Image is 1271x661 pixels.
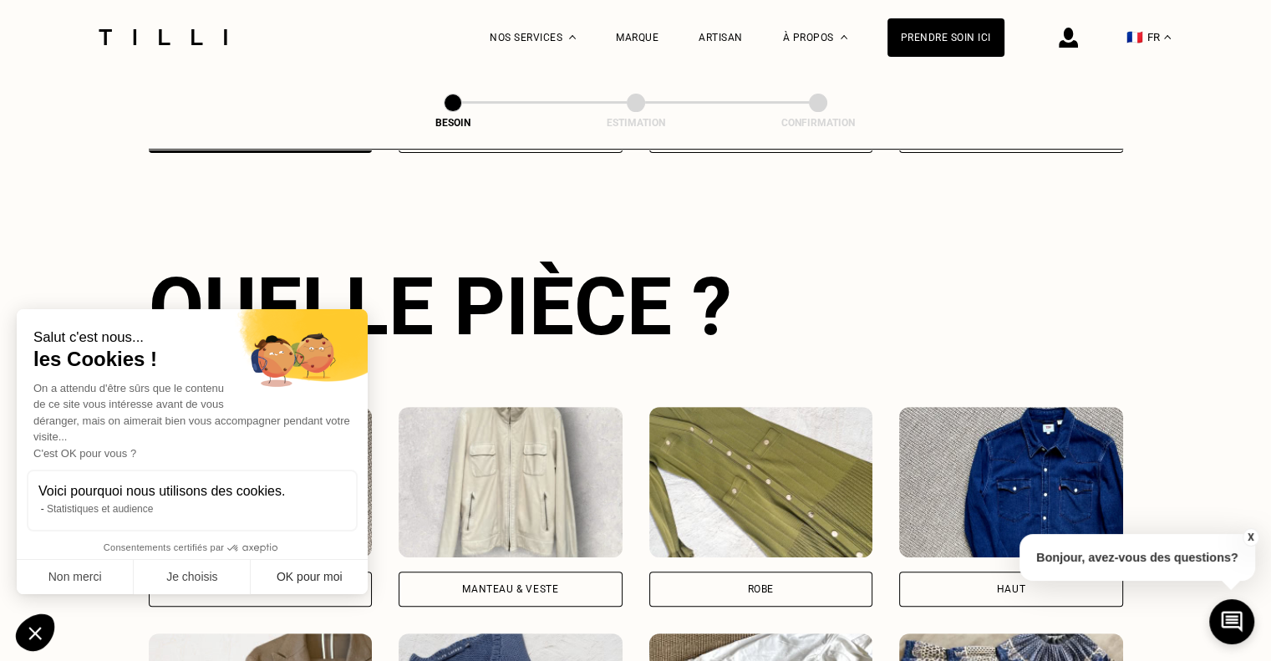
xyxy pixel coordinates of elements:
img: Tilli retouche votre Manteau & Veste [399,407,623,557]
span: 🇫🇷 [1126,29,1143,45]
img: Tilli retouche votre Robe [649,407,873,557]
a: Artisan [699,32,743,43]
div: Manteau & Veste [462,584,558,594]
img: menu déroulant [1164,35,1171,39]
div: Pantalon [232,584,288,594]
img: icône connexion [1059,28,1078,48]
div: Confirmation [735,117,902,129]
div: Besoin [369,117,536,129]
img: Menu déroulant à propos [841,35,847,39]
a: Prendre soin ici [887,18,1004,57]
img: Logo du service de couturière Tilli [93,29,233,45]
p: Bonjour, avez-vous des questions? [1019,534,1255,581]
a: Marque [616,32,658,43]
div: Haut [997,584,1025,594]
img: Menu déroulant [569,35,576,39]
div: Quelle pièce ? [149,260,1123,353]
button: X [1242,528,1258,547]
div: Estimation [552,117,719,129]
div: Robe [748,584,774,594]
img: Tilli retouche votre Haut [899,407,1123,557]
